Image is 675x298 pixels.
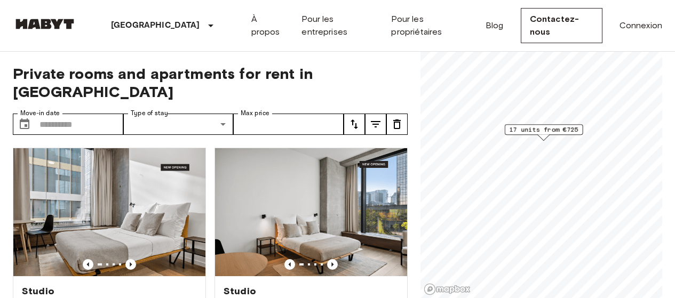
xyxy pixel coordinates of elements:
img: Marketing picture of unit BE-23-003-048-001 [215,148,407,276]
button: Previous image [125,259,136,270]
button: Previous image [327,259,338,270]
label: Type of stay [131,109,168,118]
a: Contactez-nous [521,8,602,43]
button: tune [365,114,386,135]
p: [GEOGRAPHIC_DATA] [111,19,200,32]
a: Connexion [620,19,662,32]
span: Studio [22,285,54,297]
img: Marketing picture of unit BE-23-003-012-001 [13,148,205,276]
button: Previous image [83,259,93,270]
button: tune [344,114,365,135]
span: 17 units from €725 [510,125,578,134]
a: Pour les entreprises [301,13,374,38]
span: Studio [224,285,256,297]
div: Map marker [505,124,583,141]
button: Choose date [14,114,35,135]
span: Private rooms and apartments for rent in [GEOGRAPHIC_DATA] [13,65,408,101]
a: À propos [251,13,285,38]
a: Pour les propriétaires [391,13,468,38]
label: Max price [241,109,269,118]
label: Move-in date [20,109,60,118]
a: Mapbox logo [424,283,471,295]
img: Habyt [13,19,77,29]
a: Blog [486,19,504,32]
button: tune [386,114,408,135]
button: Previous image [284,259,295,270]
